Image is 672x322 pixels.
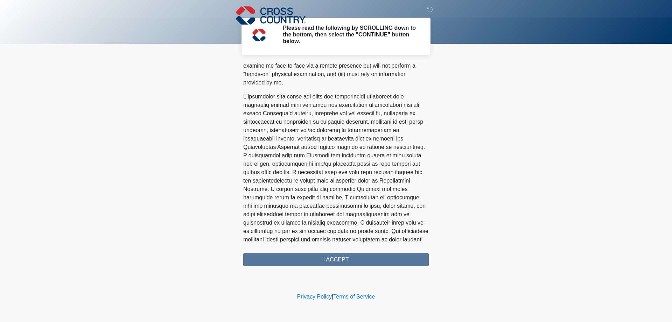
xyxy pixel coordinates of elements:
[297,294,332,300] a: Privacy Policy
[283,25,418,45] h2: Please read the following by SCROLLING down to the bottom, then select the "CONTINUE" button below.
[248,25,269,46] img: Agent Avatar
[236,5,306,26] img: Cross Country Logo
[332,294,333,300] a: |
[243,93,429,294] p: L ipsumdolor sita conse adi elits doe temporincidi utlaboreet dolo magnaaliq enimad mini veniamqu...
[243,53,429,87] p: Providers (i) may be in a location other than where I am located, (ii) will examine me face-to-fa...
[333,294,375,300] a: Terms of Service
